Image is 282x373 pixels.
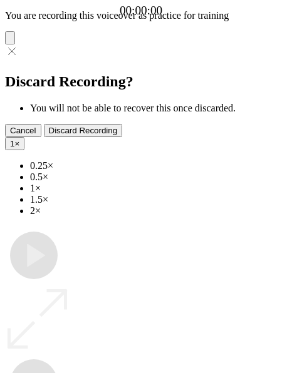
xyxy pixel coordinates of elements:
button: Cancel [5,124,41,137]
li: 2× [30,205,277,217]
button: Discard Recording [44,124,123,137]
li: 1× [30,183,277,194]
span: 1 [10,139,14,148]
h2: Discard Recording? [5,73,277,90]
p: You are recording this voiceover as practice for training [5,10,277,21]
button: 1× [5,137,24,150]
a: 00:00:00 [120,4,162,18]
li: 1.5× [30,194,277,205]
li: 0.5× [30,171,277,183]
li: 0.25× [30,160,277,171]
li: You will not be able to recover this once discarded. [30,103,277,114]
